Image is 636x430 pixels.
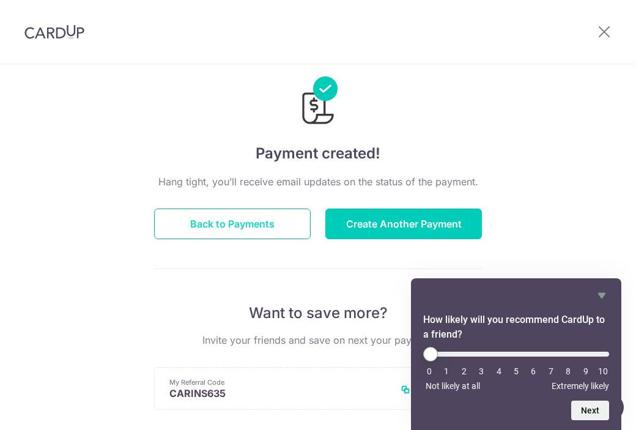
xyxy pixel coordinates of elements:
[545,366,557,376] li: 7
[571,401,609,420] button: Next question
[423,313,609,342] h2: How likely will you recommend CardUp to a friend? Select an option from 0 to 10, with 0 being Not...
[562,366,574,376] li: 8
[426,381,480,391] span: Not likely at all
[552,381,609,391] span: Extremely likely
[597,366,609,376] li: 10
[154,333,482,347] p: Invite your friends and save on next your payment
[423,288,609,420] div: How likely will you recommend CardUp to a friend? Select an option from 0 to 10, with 0 being Not...
[154,174,482,189] p: Hang tight, you’ll receive email updates on the status of the payment.
[440,366,453,376] li: 1
[401,382,467,395] button: Copy Code
[325,209,482,239] button: Create Another Payment
[154,143,482,165] h4: Payment created!
[154,303,482,323] p: Want to save more?
[298,76,338,128] img: Payments
[510,366,522,376] li: 5
[423,366,435,376] li: 0
[475,366,487,376] li: 3
[169,377,391,387] p: My Referral Code
[154,209,311,239] button: Back to Payments
[594,288,609,303] button: Hide survey
[493,366,505,376] li: 4
[423,347,609,391] div: How likely will you recommend CardUp to a friend? Select an option from 0 to 10, with 0 being Not...
[28,9,53,20] span: Help
[458,366,470,376] li: 2
[527,366,539,376] li: 6
[24,24,84,39] img: CardUp
[580,366,592,376] li: 9
[169,387,391,399] p: CARINS635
